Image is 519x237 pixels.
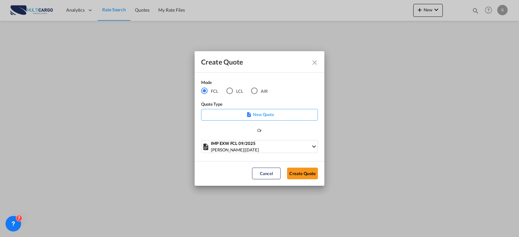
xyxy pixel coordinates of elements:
[201,58,306,66] div: Create Quote
[201,87,218,94] md-radio-button: FCL
[201,140,318,153] md-select: Select template: IMP EXW FCL 09/2025 Patricia Barroso | 12 Sep 2025
[251,87,268,94] md-radio-button: AIR
[226,87,243,94] md-radio-button: LCL
[201,109,318,121] div: New Quote
[311,59,319,66] md-icon: Close dialog
[211,147,244,152] span: [PERSON_NAME]
[211,147,311,153] div: |
[203,111,316,118] p: New Quote
[257,127,262,134] div: Or
[245,147,259,152] span: [DATE]
[308,56,320,68] button: Close dialog
[287,168,318,179] button: Create Quote
[195,51,324,186] md-dialog: Create QuoteModeFCL LCLAIR ...
[201,79,276,87] div: Mode
[201,101,318,109] div: Quote Type
[211,140,311,147] div: IMP EXW FCL 09/2025
[252,168,281,179] button: Cancel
